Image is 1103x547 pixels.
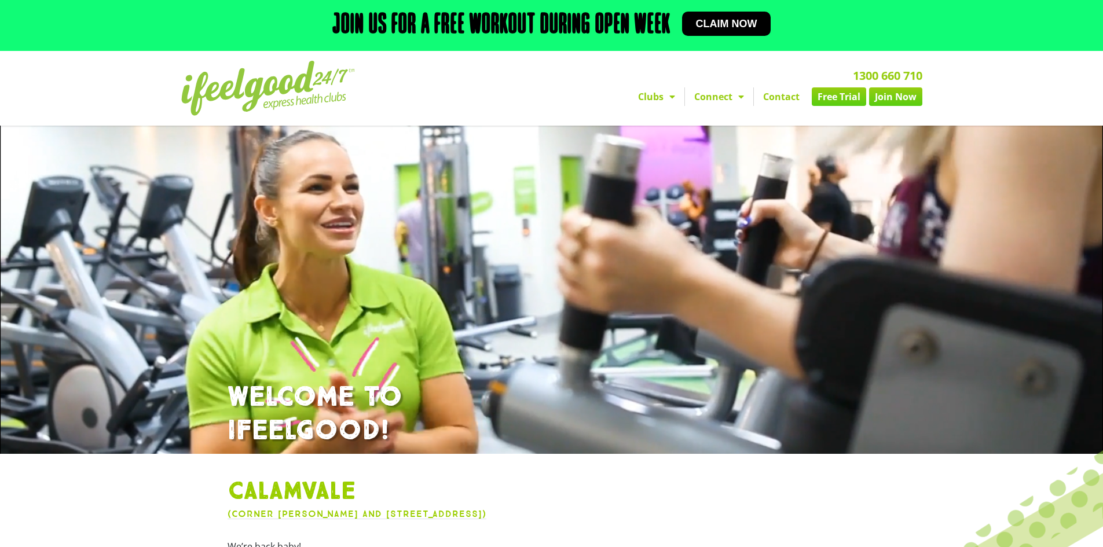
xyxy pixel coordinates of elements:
[228,508,486,519] a: (Corner [PERSON_NAME] and [STREET_ADDRESS])
[685,87,753,106] a: Connect
[332,12,670,39] h2: Join us for a free workout during open week
[629,87,684,106] a: Clubs
[228,381,876,447] h1: WELCOME TO IFEELGOOD!
[853,68,922,83] a: 1300 660 710
[754,87,809,106] a: Contact
[445,87,922,106] nav: Menu
[228,477,876,507] h1: Calamvale
[682,12,771,36] a: Claim now
[696,19,757,29] span: Claim now
[869,87,922,106] a: Join Now
[812,87,866,106] a: Free Trial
